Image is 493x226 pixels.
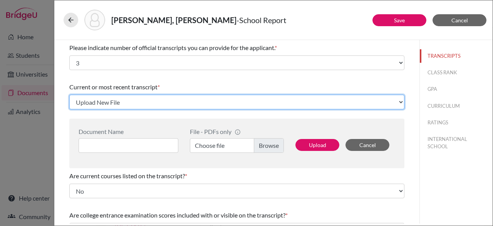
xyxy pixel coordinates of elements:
[69,44,275,51] span: Please indicate number of official transcripts you can provide for the applicant.
[420,82,493,96] button: GPA
[236,15,286,25] span: - School Report
[190,128,284,135] div: File - PDFs only
[69,172,185,179] span: Are current courses listed on the transcript?
[420,66,493,79] button: CLASS RANK
[111,15,236,25] strong: [PERSON_NAME], [PERSON_NAME]
[69,211,285,219] span: Are college entrance examination scores included with or visible on the transcript?
[420,49,493,63] button: TRANSCRIPTS
[295,139,339,151] button: Upload
[420,99,493,113] button: CURRICULUM
[79,128,178,135] div: Document Name
[345,139,389,151] button: Cancel
[420,116,493,129] button: RATINGS
[69,83,158,90] span: Current or most recent transcript
[235,129,241,135] span: info
[420,132,493,153] button: INTERNATIONAL SCHOOL
[190,138,284,153] label: Choose file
